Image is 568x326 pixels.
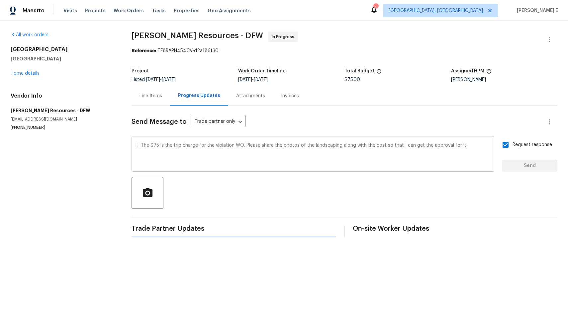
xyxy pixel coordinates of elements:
textarea: Hi The $75 is the trip charge for the violation WO, Please share the photos of the landscaping al... [136,143,490,166]
span: - [146,77,176,82]
span: Work Orders [114,7,144,14]
h5: Total Budget [344,69,374,73]
span: Visits [63,7,77,14]
h5: Project [132,69,149,73]
span: The hpm assigned to this work order. [486,69,492,77]
h2: [GEOGRAPHIC_DATA] [11,46,116,53]
span: Maestro [23,7,45,14]
span: On-site Worker Updates [353,225,557,232]
div: Trade partner only [191,117,246,127]
h5: [GEOGRAPHIC_DATA] [11,55,116,62]
div: Invoices [281,93,299,99]
span: Properties [174,7,200,14]
span: [DATE] [146,77,160,82]
p: [EMAIL_ADDRESS][DOMAIN_NAME] [11,117,116,122]
p: [PHONE_NUMBER] [11,125,116,130]
span: Projects [85,7,106,14]
span: Listed [132,77,176,82]
div: 4 [373,4,378,11]
span: [DATE] [162,77,176,82]
span: Send Message to [132,119,187,125]
div: Progress Updates [178,92,220,99]
h5: Work Order Timeline [238,69,286,73]
div: Attachments [236,93,265,99]
span: [PERSON_NAME] Resources - DFW [132,32,263,40]
span: In Progress [272,34,297,40]
span: The total cost of line items that have been proposed by Opendoor. This sum includes line items th... [376,69,382,77]
span: Trade Partner Updates [132,225,336,232]
b: Reference: [132,48,156,53]
h4: Vendor Info [11,93,116,99]
a: Home details [11,71,40,76]
h5: [PERSON_NAME] Resources - DFW [11,107,116,114]
div: TE8RAPH454CV-d2a186f30 [132,47,557,54]
span: Geo Assignments [208,7,251,14]
div: [PERSON_NAME] [451,77,558,82]
span: Request response [513,141,552,148]
span: Tasks [152,8,166,13]
div: Line Items [140,93,162,99]
span: - [238,77,268,82]
span: $75.00 [344,77,360,82]
span: [DATE] [254,77,268,82]
span: [DATE] [238,77,252,82]
span: [PERSON_NAME] E [514,7,558,14]
h5: Assigned HPM [451,69,484,73]
span: [GEOGRAPHIC_DATA], [GEOGRAPHIC_DATA] [389,7,483,14]
a: All work orders [11,33,48,37]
